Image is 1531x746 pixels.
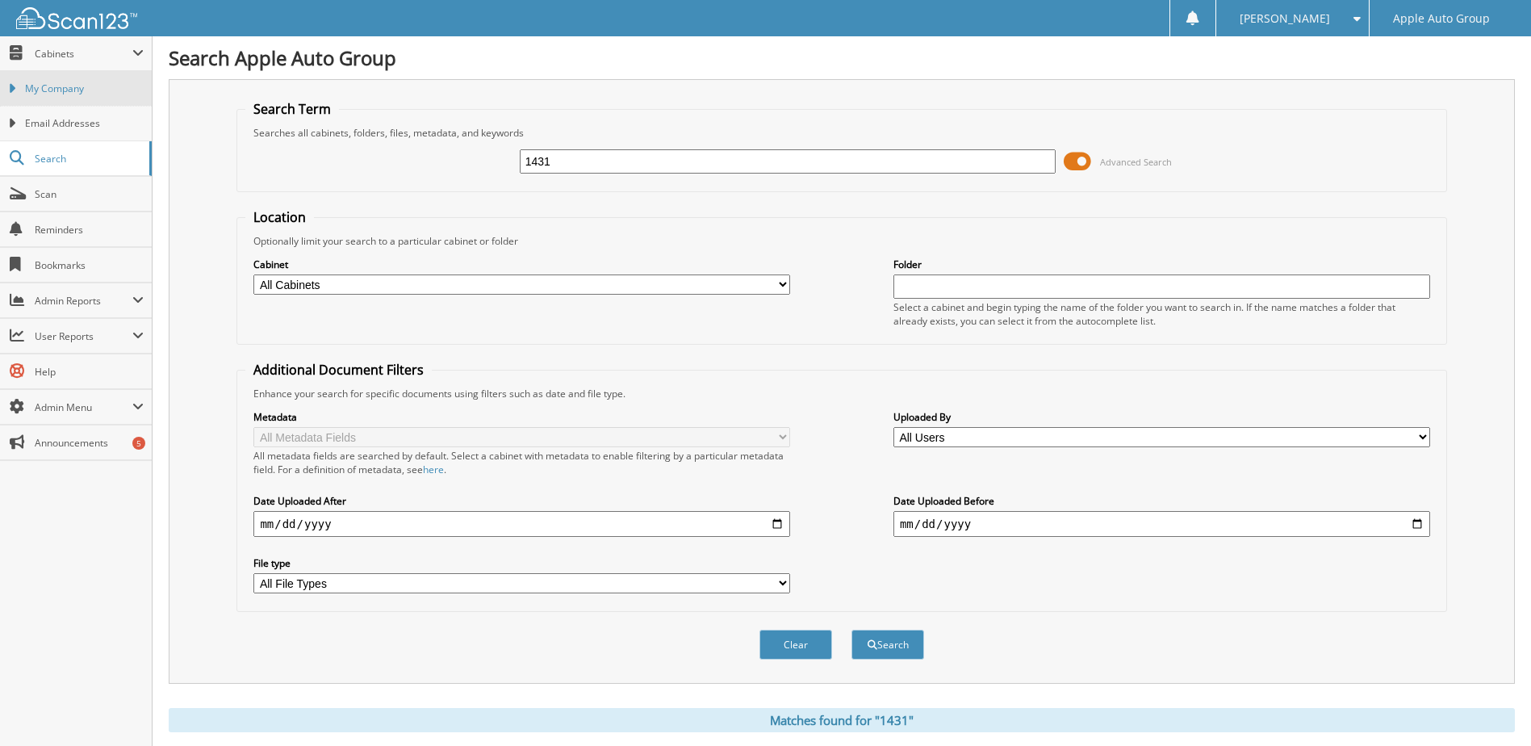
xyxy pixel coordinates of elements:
img: scan123-logo-white.svg [16,7,137,29]
div: Searches all cabinets, folders, files, metadata, and keywords [245,126,1437,140]
div: All metadata fields are searched by default. Select a cabinet with metadata to enable filtering b... [253,449,790,476]
input: end [893,511,1430,537]
span: Admin Reports [35,294,132,308]
label: Date Uploaded Before [893,494,1430,508]
label: Cabinet [253,258,790,271]
legend: Search Term [245,100,339,118]
label: Metadata [253,410,790,424]
span: Cabinets [35,47,132,61]
label: Date Uploaded After [253,494,790,508]
div: Select a cabinet and begin typing the name of the folder you want to search in. If the name match... [893,300,1430,328]
span: Search [35,152,141,166]
iframe: Chat Widget [1450,668,1531,746]
span: Apple Auto Group [1393,14,1490,23]
label: Folder [893,258,1430,271]
div: Matches found for "1431" [169,708,1515,732]
legend: Additional Document Filters [245,361,432,379]
button: Clear [759,630,832,660]
div: 5 [132,437,145,450]
label: File type [253,556,790,570]
span: [PERSON_NAME] [1240,14,1330,23]
span: My Company [25,82,144,96]
span: User Reports [35,329,132,343]
span: Scan [35,187,144,201]
label: Uploaded By [893,410,1430,424]
span: Reminders [35,223,144,237]
input: start [253,511,790,537]
h1: Search Apple Auto Group [169,44,1515,71]
div: Enhance your search for specific documents using filters such as date and file type. [245,387,1437,400]
span: Admin Menu [35,400,132,414]
span: Bookmarks [35,258,144,272]
span: Advanced Search [1100,156,1172,168]
span: Announcements [35,436,144,450]
div: Optionally limit your search to a particular cabinet or folder [245,234,1437,248]
button: Search [851,630,924,660]
span: Help [35,365,144,379]
a: here [423,463,444,476]
legend: Location [245,208,314,226]
span: Email Addresses [25,116,144,131]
